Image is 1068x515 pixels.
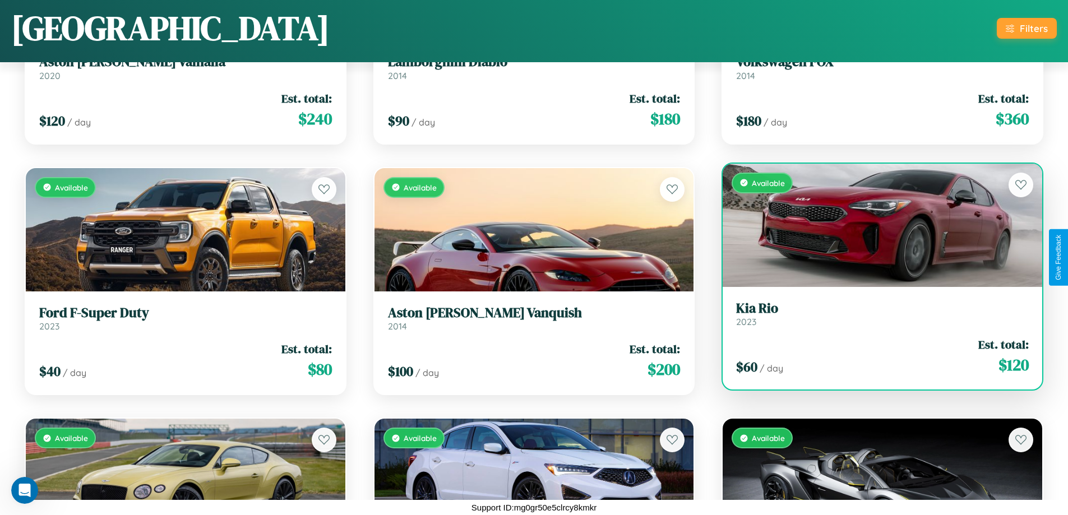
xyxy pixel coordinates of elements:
[281,341,332,357] span: Est. total:
[648,358,680,381] span: $ 200
[736,300,1029,317] h3: Kia Rio
[404,183,437,192] span: Available
[736,70,755,81] span: 2014
[760,363,783,374] span: / day
[388,321,407,332] span: 2014
[1055,235,1062,280] div: Give Feedback
[996,108,1029,130] span: $ 360
[630,90,680,106] span: Est. total:
[471,500,597,515] p: Support ID: mg0gr50e5clrcy8kmkr
[388,70,407,81] span: 2014
[736,358,757,376] span: $ 60
[388,362,413,381] span: $ 100
[736,300,1029,328] a: Kia Rio2023
[388,305,681,321] h3: Aston [PERSON_NAME] Vanquish
[388,305,681,332] a: Aston [PERSON_NAME] Vanquish2014
[388,112,409,130] span: $ 90
[63,367,86,378] span: / day
[650,108,680,130] span: $ 180
[415,367,439,378] span: / day
[752,178,785,188] span: Available
[752,433,785,443] span: Available
[39,362,61,381] span: $ 40
[736,54,1029,81] a: Volkswagen FOX2014
[736,112,761,130] span: $ 180
[978,90,1029,106] span: Est. total:
[997,18,1057,39] button: Filters
[388,54,681,70] h3: Lamborghini Diablo
[39,54,332,70] h3: Aston [PERSON_NAME] Valhalla
[308,358,332,381] span: $ 80
[39,305,332,332] a: Ford F-Super Duty2023
[736,316,756,327] span: 2023
[11,477,38,504] iframe: Intercom live chat
[764,117,787,128] span: / day
[978,336,1029,352] span: Est. total:
[39,54,332,81] a: Aston [PERSON_NAME] Valhalla2020
[11,5,330,51] h1: [GEOGRAPHIC_DATA]
[298,108,332,130] span: $ 240
[39,305,332,321] h3: Ford F-Super Duty
[630,341,680,357] span: Est. total:
[404,433,437,443] span: Available
[39,321,59,332] span: 2023
[281,90,332,106] span: Est. total:
[736,54,1029,70] h3: Volkswagen FOX
[412,117,435,128] span: / day
[39,112,65,130] span: $ 120
[998,354,1029,376] span: $ 120
[388,54,681,81] a: Lamborghini Diablo2014
[55,183,88,192] span: Available
[55,433,88,443] span: Available
[39,70,61,81] span: 2020
[1020,22,1048,34] div: Filters
[67,117,91,128] span: / day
